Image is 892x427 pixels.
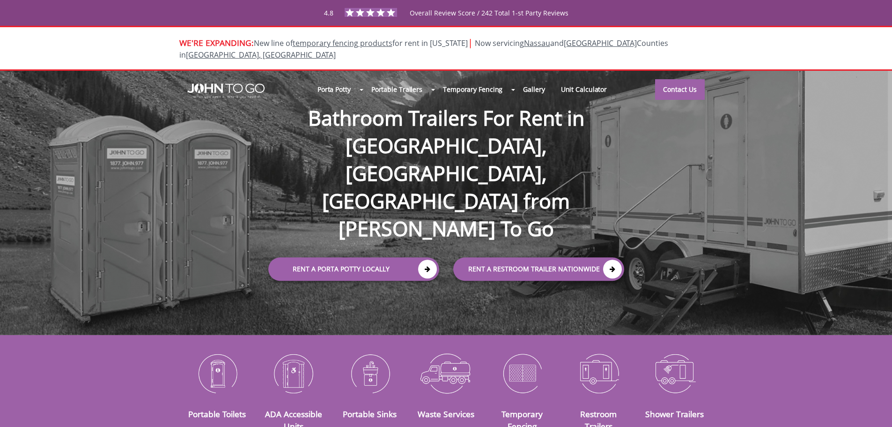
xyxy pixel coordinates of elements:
[293,38,392,48] a: temporary fencing products
[310,79,359,99] a: Porta Potty
[655,79,705,100] a: Contact Us
[453,257,624,281] a: rent a RESTROOM TRAILER Nationwide
[515,79,553,99] a: Gallery
[410,8,568,36] span: Overall Review Score / 242 Total 1-st Party Reviews
[259,74,634,243] h1: Bathroom Trailers For Rent in [GEOGRAPHIC_DATA], [GEOGRAPHIC_DATA], [GEOGRAPHIC_DATA] from [PERSO...
[324,8,333,17] span: 4.8
[524,38,550,48] a: Nassau
[187,83,265,98] img: JOHN to go
[491,349,553,397] img: Temporary-Fencing-cion_N.png
[343,408,397,420] a: Portable Sinks
[363,79,430,99] a: Portable Trailers
[179,38,668,60] span: New line of for rent in [US_STATE]
[179,37,254,48] span: WE'RE EXPANDING:
[553,79,615,99] a: Unit Calculator
[644,349,706,397] img: Shower-Trailers-icon_N.png
[435,79,510,99] a: Temporary Fencing
[564,38,637,48] a: [GEOGRAPHIC_DATA]
[186,50,336,60] a: [GEOGRAPHIC_DATA], [GEOGRAPHIC_DATA]
[262,349,324,397] img: ADA-Accessible-Units-icon_N.png
[568,349,630,397] img: Restroom-Trailers-icon_N.png
[415,349,477,397] img: Waste-Services-icon_N.png
[188,408,246,420] a: Portable Toilets
[645,408,704,420] a: Shower Trailers
[268,257,439,281] a: Rent a Porta Potty Locally
[339,349,401,397] img: Portable-Sinks-icon_N.png
[468,36,473,49] span: |
[179,38,668,60] span: Now servicing and Counties in
[186,349,249,397] img: Portable-Toilets-icon_N.png
[418,408,474,420] a: Waste Services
